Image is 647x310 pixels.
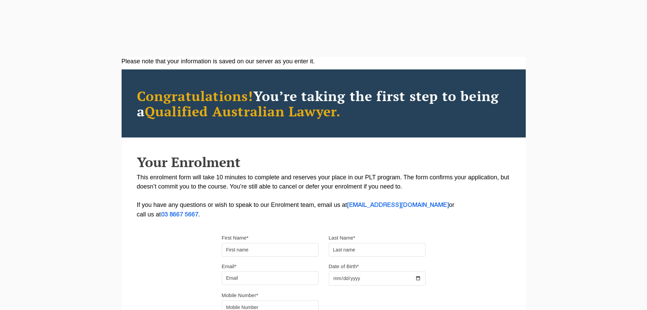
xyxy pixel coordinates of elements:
input: Email [222,271,319,285]
a: [EMAIL_ADDRESS][DOMAIN_NAME] [347,202,449,208]
label: Date of Birth* [329,263,359,270]
h2: You’re taking the first step to being a [137,88,510,119]
p: This enrolment form will take 10 minutes to complete and reserves your place in our PLT program. ... [137,173,510,219]
input: First name [222,243,319,257]
label: Email* [222,263,236,270]
label: Last Name* [329,234,355,241]
a: 03 8667 5667 [161,212,198,217]
h2: Your Enrolment [137,154,510,169]
input: Last name [329,243,426,257]
label: First Name* [222,234,249,241]
label: Mobile Number* [222,292,258,299]
div: Please note that your information is saved on our server as you enter it. [122,57,526,66]
span: Congratulations! [137,87,253,105]
span: Qualified Australian Lawyer. [145,102,341,120]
